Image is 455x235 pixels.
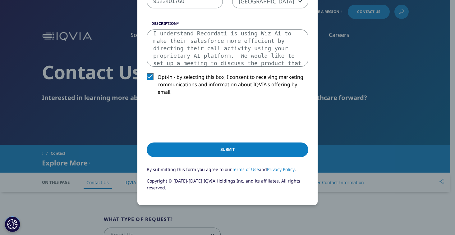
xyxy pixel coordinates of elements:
a: Terms of Use [232,166,259,172]
label: Opt-in - by selecting this box, I consent to receiving marketing communications and information a... [147,73,308,99]
input: Submit [147,142,308,157]
button: Cookies Settings [5,216,20,232]
iframe: reCAPTCHA [147,106,241,130]
p: By submitting this form you agree to our and . [147,166,308,178]
a: Privacy Policy [267,166,295,172]
label: Description [147,21,308,29]
p: Copyright © [DATE]-[DATE] IQVIA Holdings Inc. and its affiliates. All rights reserved. [147,178,308,196]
